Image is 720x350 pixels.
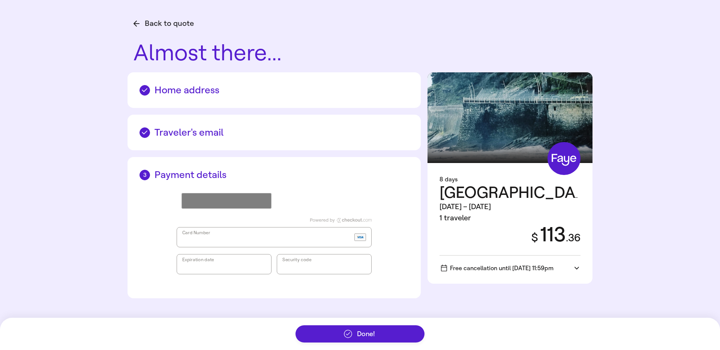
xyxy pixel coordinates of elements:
h2: Home address [139,84,409,96]
h2: Payment details [139,169,409,181]
span: . 36 [566,232,580,244]
h2: Traveler's email [139,127,409,138]
span: [GEOGRAPHIC_DATA] [439,183,597,202]
button: Back to quote [133,18,194,29]
div: [DATE] – [DATE] [439,201,580,212]
div: 113 [522,224,580,246]
div: 1 traveler [439,212,580,224]
div: 8 days [439,175,580,184]
span: Free cancellation until [DATE] 11:59pm [441,265,553,272]
h1: Almost there... [133,41,592,65]
span: $ [531,231,538,244]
